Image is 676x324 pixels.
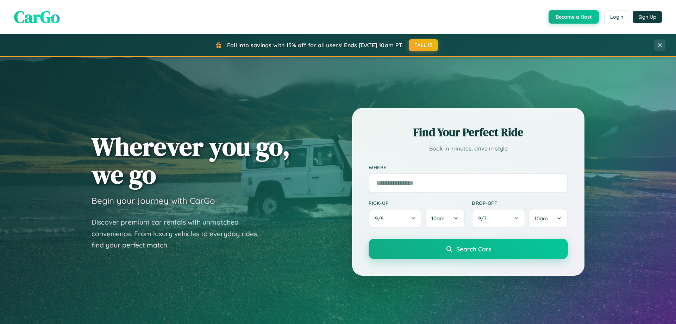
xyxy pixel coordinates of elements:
[472,209,525,228] button: 9/7
[369,124,568,140] h2: Find Your Perfect Ride
[472,200,568,206] label: Drop-off
[92,133,290,188] h1: Wherever you go, we go
[409,39,438,51] button: FALL15
[369,164,568,170] label: Where
[549,10,599,24] button: Become a Host
[369,209,422,228] button: 9/6
[425,209,465,228] button: 10am
[534,215,548,222] span: 10am
[478,215,490,222] span: 9 / 7
[92,195,215,206] h3: Begin your journey with CarGo
[227,42,403,49] span: Fall into savings with 15% off for all users! Ends [DATE] 10am PT.
[369,239,568,259] button: Search Cars
[633,11,662,23] button: Sign Up
[14,5,60,29] span: CarGo
[375,215,387,222] span: 9 / 6
[431,215,445,222] span: 10am
[92,216,268,251] p: Discover premium car rentals with unmatched convenience. From luxury vehicles to everyday rides, ...
[604,11,629,23] button: Login
[528,209,568,228] button: 10am
[456,245,491,253] span: Search Cars
[369,200,465,206] label: Pick-up
[369,143,568,154] p: Book in minutes, drive in style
